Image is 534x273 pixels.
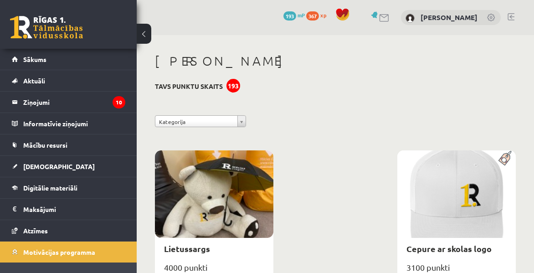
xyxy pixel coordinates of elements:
span: Sākums [23,55,46,63]
a: Atzīmes [12,220,125,241]
a: Mācību resursi [12,134,125,155]
span: 193 [283,11,296,21]
a: Cepure ar skolas logo [406,243,492,254]
span: Motivācijas programma [23,248,95,256]
legend: Informatīvie ziņojumi [23,113,125,134]
a: Informatīvie ziņojumi [12,113,125,134]
a: Kategorija [155,115,246,127]
img: Valērija Franckeviča [406,14,415,23]
a: [DEMOGRAPHIC_DATA] [12,156,125,177]
span: Aktuāli [23,77,45,85]
a: 193 mP [283,11,305,19]
a: [PERSON_NAME] [421,13,478,22]
span: xp [320,11,326,19]
span: Kategorija [159,116,234,128]
legend: Maksājumi [23,199,125,220]
span: [DEMOGRAPHIC_DATA] [23,162,95,170]
legend: Ziņojumi [23,92,125,113]
h1: [PERSON_NAME] [155,53,516,69]
a: Lietussargs [164,243,210,254]
span: 367 [306,11,319,21]
a: 367 xp [306,11,331,19]
a: Rīgas 1. Tālmācības vidusskola [10,16,83,39]
span: Atzīmes [23,227,48,235]
a: Sākums [12,49,125,70]
h3: Tavs punktu skaits [155,82,223,90]
span: mP [298,11,305,19]
span: Mācību resursi [23,141,67,149]
span: Digitālie materiāli [23,184,77,192]
a: Ziņojumi10 [12,92,125,113]
a: Motivācijas programma [12,242,125,263]
img: Populāra prece [495,150,516,166]
a: Digitālie materiāli [12,177,125,198]
a: Aktuāli [12,70,125,91]
a: Maksājumi [12,199,125,220]
i: 10 [113,96,125,108]
div: 193 [226,79,240,93]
